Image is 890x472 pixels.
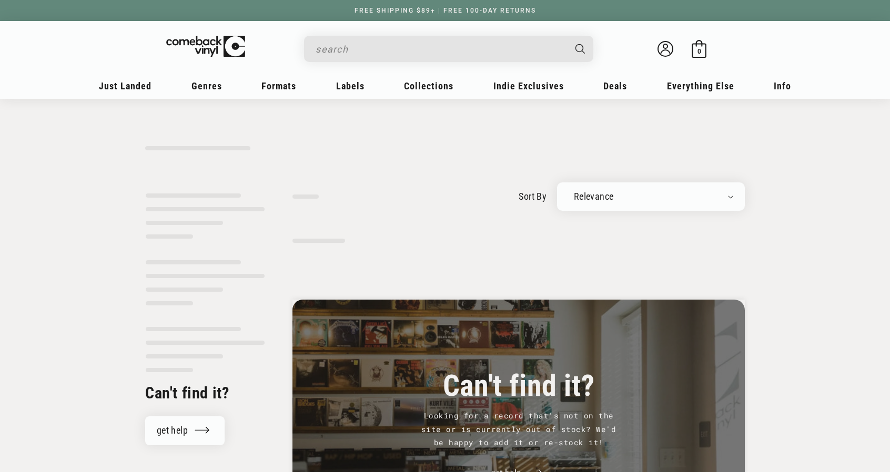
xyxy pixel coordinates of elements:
span: Indie Exclusives [493,80,564,91]
span: Info [774,80,791,91]
span: Everything Else [667,80,734,91]
button: Search [567,36,595,62]
span: Genres [191,80,222,91]
p: Looking for a record that's not on the site or is currently out of stock? We'd be happy to add it... [419,409,619,449]
span: Deals [603,80,627,91]
span: 0 [697,47,701,55]
span: Just Landed [99,80,151,91]
input: search [316,38,565,60]
a: get help [145,416,225,445]
h3: Can't find it? [319,374,719,399]
a: FREE SHIPPING $89+ | FREE 100-DAY RETURNS [344,7,547,14]
span: Collections [404,80,453,91]
span: Formats [261,80,296,91]
label: sort by [519,189,547,203]
div: Search [304,36,593,62]
span: Labels [336,80,365,91]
